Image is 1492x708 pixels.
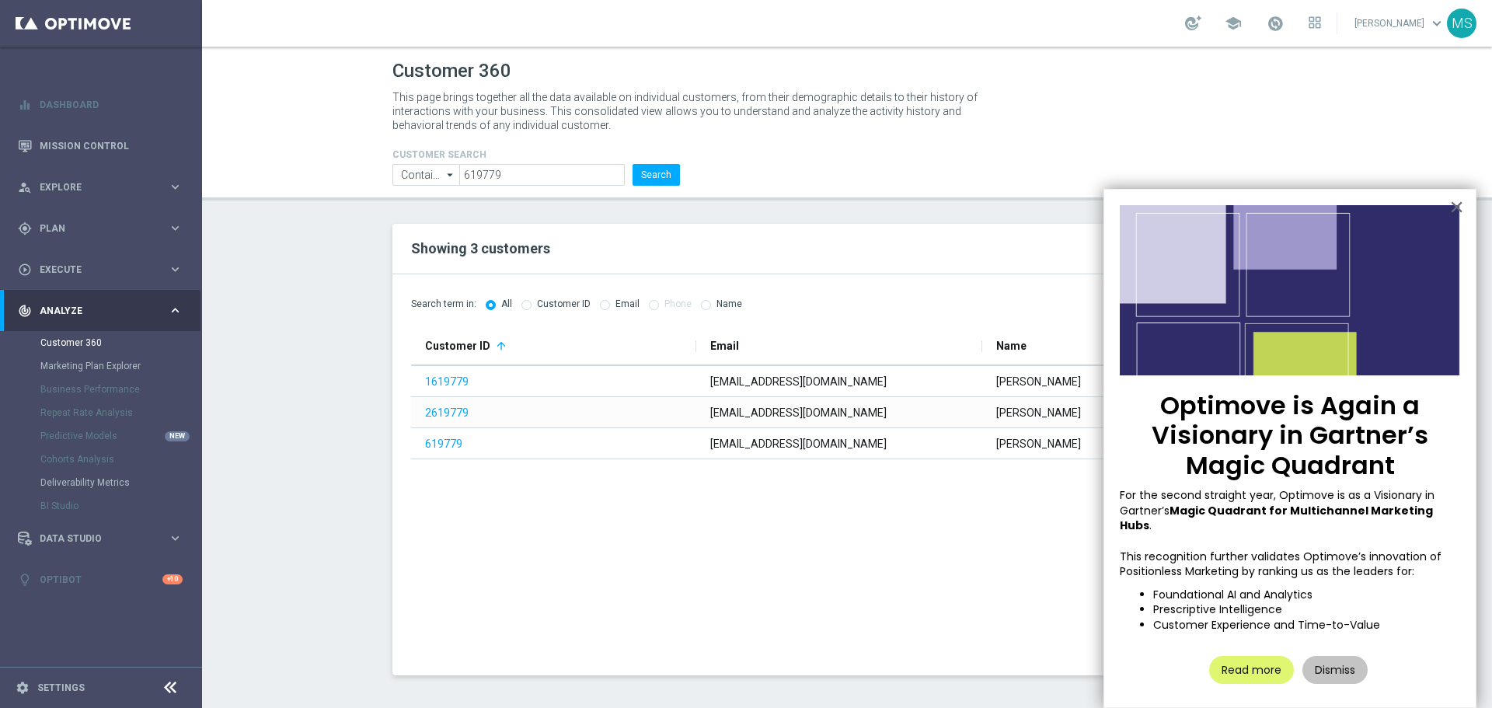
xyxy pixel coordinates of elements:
[710,406,887,419] span: [EMAIL_ADDRESS][DOMAIN_NAME]
[40,494,200,518] div: BI Studio
[425,375,469,388] a: 1619779
[168,262,183,277] i: keyboard_arrow_right
[37,683,85,692] a: Settings
[411,366,1267,397] div: Press SPACE to select this row.
[168,303,183,318] i: keyboard_arrow_right
[162,574,183,584] div: +10
[425,406,469,419] a: 2619779
[996,375,1081,388] span: [PERSON_NAME]
[18,532,168,546] div: Data Studio
[18,221,168,235] div: Plan
[392,149,680,160] h4: CUSTOMER SEARCH
[168,221,183,235] i: keyboard_arrow_right
[40,476,162,489] a: Deliverability Metrics
[40,84,183,125] a: Dashboard
[18,180,168,194] div: Explore
[18,221,32,235] i: gps_fixed
[40,424,200,448] div: Predictive Models
[40,534,168,543] span: Data Studio
[168,180,183,194] i: keyboard_arrow_right
[425,438,462,450] a: 619779
[18,573,32,587] i: lightbulb
[459,164,625,186] input: Enter CID, Email, name or phone
[996,340,1027,352] span: Name
[40,331,200,354] div: Customer 360
[710,340,739,352] span: Email
[1428,15,1445,32] span: keyboard_arrow_down
[1449,194,1464,219] button: Close
[537,298,591,310] label: Customer ID
[18,180,32,194] i: person_search
[18,304,32,318] i: track_changes
[40,471,200,494] div: Deliverability Metrics
[425,340,490,352] span: Customer ID
[1120,549,1460,580] p: This recognition further validates Optimove’s innovation of Positionless Marketing by ranking us ...
[16,681,30,695] i: settings
[710,375,887,388] span: [EMAIL_ADDRESS][DOMAIN_NAME]
[40,354,200,378] div: Marketing Plan Explorer
[996,406,1081,419] span: [PERSON_NAME]
[18,125,183,166] div: Mission Control
[443,165,458,185] i: arrow_drop_down
[1153,618,1460,633] li: Customer Experience and Time-to-Value
[664,298,692,310] label: Phone
[411,240,550,256] span: Showing 3 customers
[18,98,32,112] i: equalizer
[40,559,162,600] a: Optibot
[411,397,1267,428] div: Press SPACE to select this row.
[18,263,168,277] div: Execute
[710,438,887,450] span: [EMAIL_ADDRESS][DOMAIN_NAME]
[1209,656,1294,684] button: Read more
[1153,588,1460,603] li: Foundational AI and Analytics
[996,438,1081,450] span: [PERSON_NAME]
[168,531,183,546] i: keyboard_arrow_right
[392,60,1302,82] h1: Customer 360
[716,298,742,310] label: Name
[18,263,32,277] i: play_circle_outline
[1302,656,1368,684] button: Dismiss
[411,428,1267,459] div: Press SPACE to select this row.
[1153,602,1460,618] li: Prescriptive Intelligence
[40,265,168,274] span: Execute
[40,401,200,424] div: Repeat Rate Analysis
[40,224,168,233] span: Plan
[1120,487,1438,518] span: For the second straight year, Optimove is as a Visionary in Gartner’s
[18,84,183,125] div: Dashboard
[1353,12,1447,35] a: [PERSON_NAME]
[165,431,190,441] div: NEW
[1120,391,1460,480] p: Optimove is Again a Visionary in Gartner’s Magic Quadrant
[392,90,991,132] p: This page brings together all the data available on individual customers, from their demographic ...
[411,298,476,311] span: Search term in:
[40,125,183,166] a: Mission Control
[40,337,162,349] a: Customer 360
[40,448,200,471] div: Cohorts Analysis
[392,164,459,186] input: Contains
[18,559,183,600] div: Optibot
[615,298,640,310] label: Email
[40,183,168,192] span: Explore
[40,378,200,401] div: Business Performance
[40,306,168,316] span: Analyze
[40,360,162,372] a: Marketing Plan Explorer
[1149,518,1152,533] span: .
[1225,15,1242,32] span: school
[1120,503,1435,534] strong: Magic Quadrant for Multichannel Marketing Hubs
[18,304,168,318] div: Analyze
[501,298,512,310] label: All
[1447,9,1476,38] div: MS
[633,164,680,186] button: Search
